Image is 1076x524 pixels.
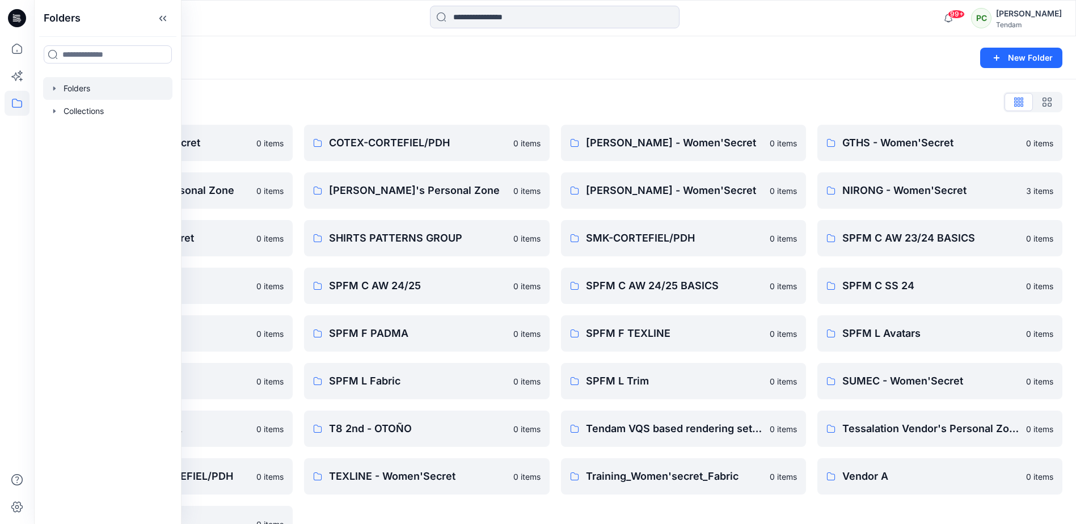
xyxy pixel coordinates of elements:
p: 0 items [256,375,284,387]
p: 0 items [513,280,541,292]
p: 0 items [256,185,284,197]
p: 0 items [256,328,284,340]
a: SHIRTS PATTERNS GROUP0 items [304,220,549,256]
a: SMK-CORTEFIEL/PDH0 items [561,220,806,256]
p: 0 items [256,233,284,244]
p: SPFM L Fabric [329,373,506,389]
p: 0 items [513,328,541,340]
a: TEXLINE - Women'Secret0 items [304,458,549,495]
a: SPFM F PADMA0 items [304,315,549,352]
p: Vendor A [842,468,1019,484]
p: T8 2nd - OTOÑO [329,421,506,437]
a: SPFM C AW 24/25 BASICS0 items [561,268,806,304]
p: 0 items [1026,471,1053,483]
a: Training_Women'secret_Fabric0 items [561,458,806,495]
p: TEXLINE - Women'Secret [329,468,506,484]
p: 0 items [513,423,541,435]
p: 0 items [513,137,541,149]
p: 0 items [1026,328,1053,340]
a: [PERSON_NAME]'s Personal Zone0 items [304,172,549,209]
p: SPFM C AW 24/25 [329,278,506,294]
div: PC [971,8,991,28]
p: 0 items [1026,280,1053,292]
p: [PERSON_NAME] - Women'Secret [586,183,763,198]
p: [PERSON_NAME]'s Personal Zone [329,183,506,198]
a: [PERSON_NAME] - Women'Secret0 items [561,125,806,161]
p: 0 items [770,280,797,292]
p: 0 items [256,471,284,483]
p: 0 items [770,185,797,197]
p: SPFM C AW 24/25 BASICS [586,278,763,294]
p: SPFM C AW 23/24 BASICS [842,230,1019,246]
p: GTHS - Women'Secret [842,135,1019,151]
p: SPFM F PADMA [329,326,506,341]
p: 0 items [770,328,797,340]
p: 0 items [770,137,797,149]
p: 0 items [770,423,797,435]
a: SPFM L Avatars0 items [817,315,1062,352]
a: [PERSON_NAME] - Women'Secret0 items [561,172,806,209]
a: SPFM C AW 23/24 BASICS0 items [817,220,1062,256]
p: NIRONG - Women'Secret [842,183,1019,198]
a: SPFM C SS 240 items [817,268,1062,304]
a: SPFM L Trim0 items [561,363,806,399]
p: 0 items [513,375,541,387]
a: NIRONG - Women'Secret3 items [817,172,1062,209]
a: SUMEC - Women'Secret0 items [817,363,1062,399]
p: 3 items [1026,185,1053,197]
a: Vendor A0 items [817,458,1062,495]
p: 0 items [770,375,797,387]
a: Tendam VQS based rendering settings0 items [561,411,806,447]
a: GTHS - Women'Secret0 items [817,125,1062,161]
p: Training_Women'secret_Fabric [586,468,763,484]
div: Tendam [996,20,1062,29]
p: 0 items [513,471,541,483]
p: SPFM L Trim [586,373,763,389]
button: New Folder [980,48,1062,68]
span: 99+ [948,10,965,19]
a: Tessalation Vendor's Personal Zone0 items [817,411,1062,447]
p: COTEX-CORTEFIEL/PDH [329,135,506,151]
p: 0 items [1026,233,1053,244]
a: SPFM F TEXLINE0 items [561,315,806,352]
p: Tessalation Vendor's Personal Zone [842,421,1019,437]
p: [PERSON_NAME] - Women'Secret [586,135,763,151]
p: 0 items [770,471,797,483]
p: 0 items [256,137,284,149]
a: SPFM L Fabric0 items [304,363,549,399]
p: SMK-CORTEFIEL/PDH [586,230,763,246]
p: 0 items [1026,137,1053,149]
p: SHIRTS PATTERNS GROUP [329,230,506,246]
p: SPFM C SS 24 [842,278,1019,294]
p: 0 items [513,185,541,197]
p: 0 items [513,233,541,244]
a: T8 2nd - OTOÑO0 items [304,411,549,447]
p: 0 items [1026,375,1053,387]
a: SPFM C AW 24/250 items [304,268,549,304]
p: Tendam VQS based rendering settings [586,421,763,437]
a: COTEX-CORTEFIEL/PDH0 items [304,125,549,161]
p: SUMEC - Women'Secret [842,373,1019,389]
p: 0 items [770,233,797,244]
div: [PERSON_NAME] [996,7,1062,20]
p: 0 items [1026,423,1053,435]
p: 0 items [256,280,284,292]
p: SPFM L Avatars [842,326,1019,341]
p: 0 items [256,423,284,435]
p: SPFM F TEXLINE [586,326,763,341]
